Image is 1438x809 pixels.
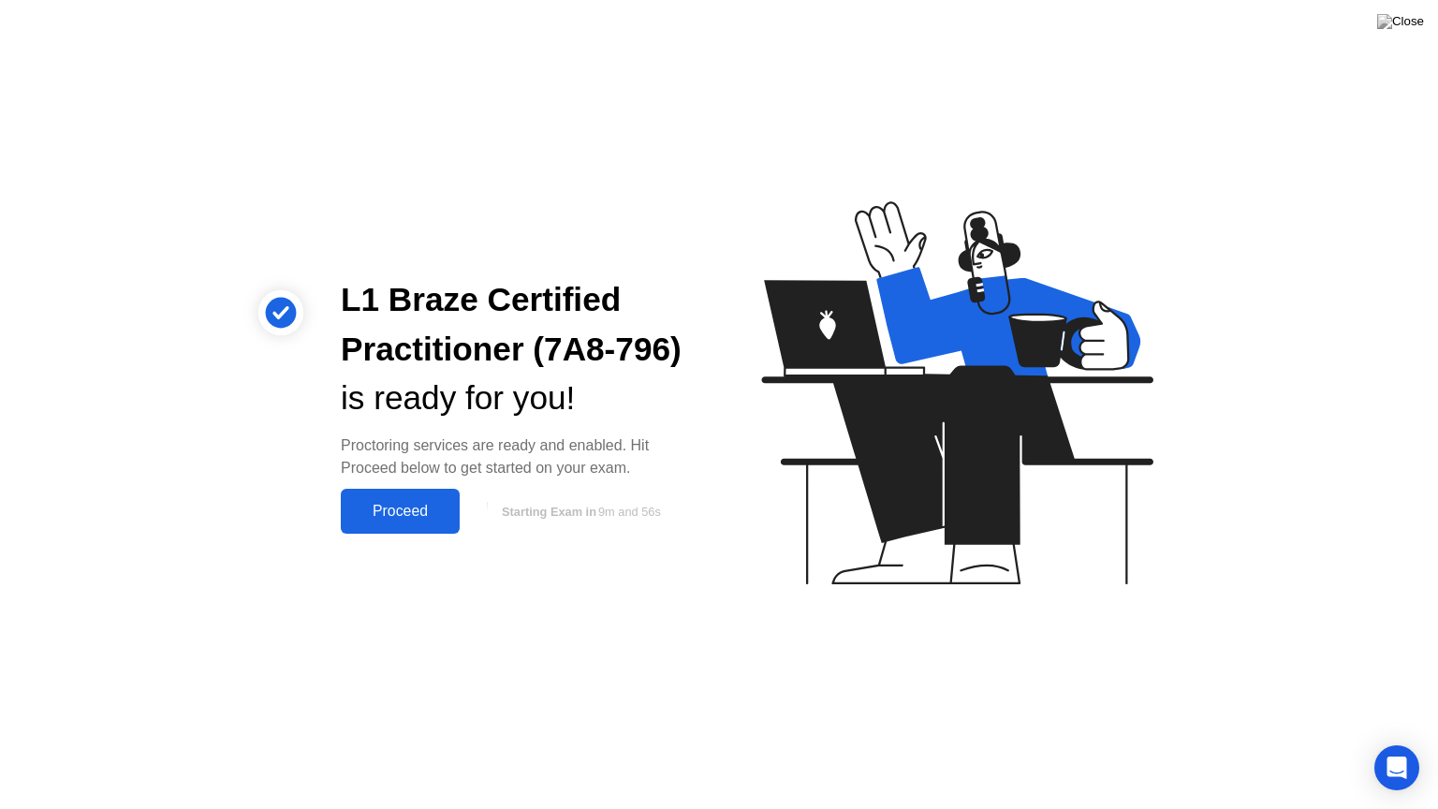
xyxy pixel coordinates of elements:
[341,275,689,375] div: L1 Braze Certified Practitioner (7A8-796)
[598,505,661,519] span: 9m and 56s
[1377,14,1424,29] img: Close
[341,434,689,479] div: Proctoring services are ready and enabled. Hit Proceed below to get started on your exam.
[346,503,454,520] div: Proceed
[341,489,460,534] button: Proceed
[341,374,689,423] div: is ready for you!
[1374,745,1419,790] div: Open Intercom Messenger
[469,493,689,529] button: Starting Exam in9m and 56s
